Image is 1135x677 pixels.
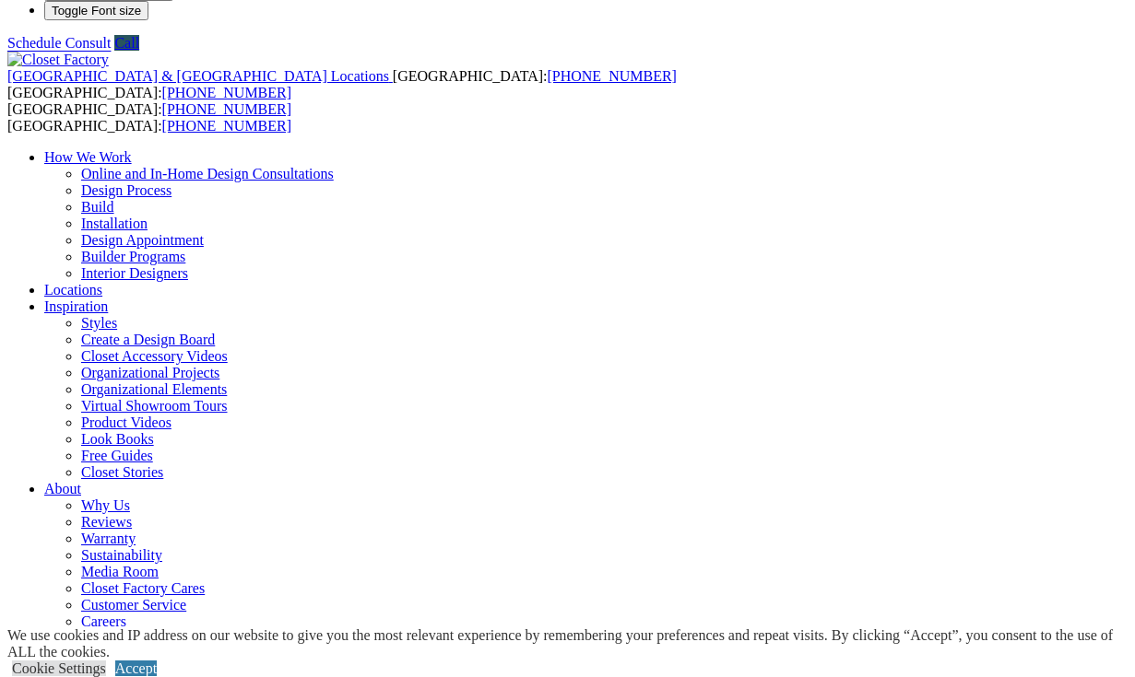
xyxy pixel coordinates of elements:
a: [PHONE_NUMBER] [547,68,676,84]
a: [PHONE_NUMBER] [162,118,291,134]
button: Toggle Font size [44,1,148,20]
a: Warranty [81,531,136,546]
a: Schedule Consult [7,35,111,51]
a: Builder Programs [81,249,185,264]
span: [GEOGRAPHIC_DATA] & [GEOGRAPHIC_DATA] Locations [7,68,389,84]
a: Build [81,199,114,215]
span: [GEOGRAPHIC_DATA]: [GEOGRAPHIC_DATA]: [7,101,291,134]
a: Customer Service [81,597,186,613]
a: Closet Factory Cares [81,580,205,596]
a: Cookie Settings [12,660,106,676]
span: [GEOGRAPHIC_DATA]: [GEOGRAPHIC_DATA]: [7,68,677,100]
a: Styles [81,315,117,331]
a: Online and In-Home Design Consultations [81,166,334,181]
a: Organizational Elements [81,381,227,397]
a: Inspiration [44,298,108,314]
a: Closet Stories [81,464,163,480]
a: Media Room [81,564,159,579]
a: Reviews [81,514,132,530]
a: Organizational Projects [81,365,219,380]
a: Closet Accessory Videos [81,348,228,364]
img: Closet Factory [7,52,109,68]
span: Toggle Font size [52,4,141,18]
a: Why Us [81,497,130,513]
a: About [44,481,81,496]
a: Design Process [81,182,171,198]
div: We use cookies and IP address on our website to give you the most relevant experience by remember... [7,627,1135,660]
a: Accept [115,660,157,676]
a: Free Guides [81,448,153,463]
a: [GEOGRAPHIC_DATA] & [GEOGRAPHIC_DATA] Locations [7,68,393,84]
a: How We Work [44,149,132,165]
a: Sustainability [81,547,162,563]
a: Create a Design Board [81,332,215,347]
a: Interior Designers [81,265,188,281]
a: Design Appointment [81,232,204,248]
a: Careers [81,613,126,629]
a: Product Videos [81,414,171,430]
a: Locations [44,282,102,298]
a: [PHONE_NUMBER] [162,101,291,117]
a: Look Books [81,431,154,447]
a: Installation [81,216,148,231]
a: Virtual Showroom Tours [81,398,228,414]
a: [PHONE_NUMBER] [162,85,291,100]
a: Call [114,35,139,51]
